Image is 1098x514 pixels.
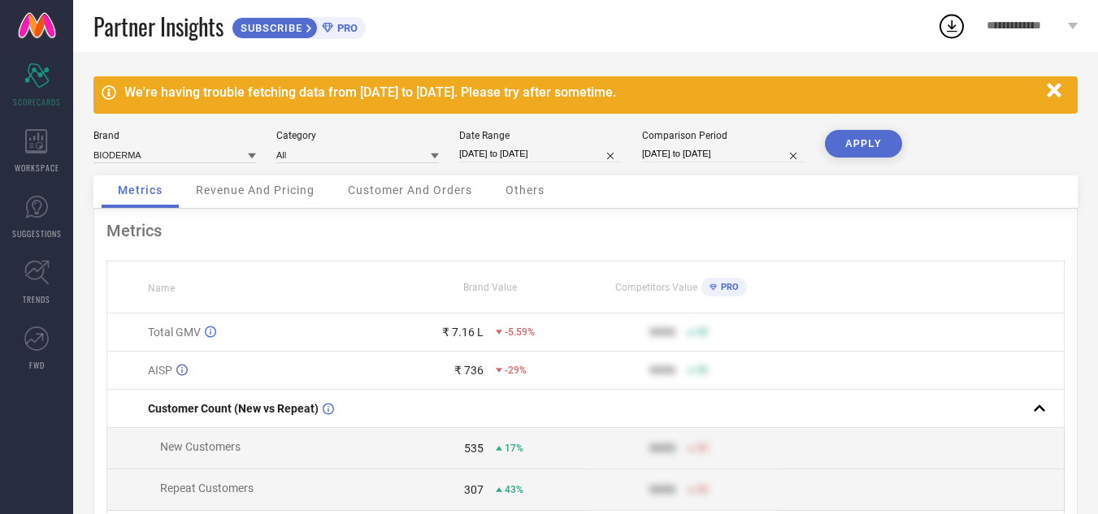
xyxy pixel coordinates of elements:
[649,483,675,496] div: 9999
[649,326,675,339] div: 9999
[937,11,966,41] div: Open download list
[464,442,484,455] div: 535
[649,364,675,377] div: 9999
[23,293,50,305] span: TRENDS
[148,402,319,415] span: Customer Count (New vs Repeat)
[160,440,241,453] span: New Customers
[642,145,805,162] input: Select comparison period
[717,282,739,292] span: PRO
[93,130,256,141] div: Brand
[463,282,517,293] span: Brand Value
[459,130,622,141] div: Date Range
[29,359,45,371] span: FWD
[454,364,484,377] div: ₹ 736
[697,365,708,376] span: 50
[825,130,902,158] button: APPLY
[160,482,254,495] span: Repeat Customers
[505,443,523,454] span: 17%
[106,221,1065,240] div: Metrics
[464,483,484,496] div: 307
[642,130,805,141] div: Comparison Period
[505,365,527,376] span: -29%
[506,184,545,197] span: Others
[148,326,201,339] span: Total GMV
[348,184,472,197] span: Customer And Orders
[615,282,697,293] span: Competitors Value
[118,184,163,197] span: Metrics
[697,484,708,495] span: 50
[148,283,175,294] span: Name
[232,13,366,39] a: SUBSCRIBEPRO
[697,326,708,338] span: 50
[148,364,172,377] span: AISP
[12,227,62,240] span: SUGGESTIONS
[697,443,708,454] span: 50
[15,162,59,174] span: WORKSPACE
[649,442,675,455] div: 9999
[505,484,523,495] span: 43%
[13,96,61,108] span: SCORECARDS
[196,184,315,197] span: Revenue And Pricing
[333,22,358,34] span: PRO
[124,84,1039,100] div: We're having trouble fetching data from [DATE] to [DATE]. Please try after sometime.
[276,130,439,141] div: Category
[505,326,535,338] span: -5.59%
[232,22,306,34] span: SUBSCRIBE
[93,10,224,43] span: Partner Insights
[442,326,484,339] div: ₹ 7.16 L
[459,145,622,162] input: Select date range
